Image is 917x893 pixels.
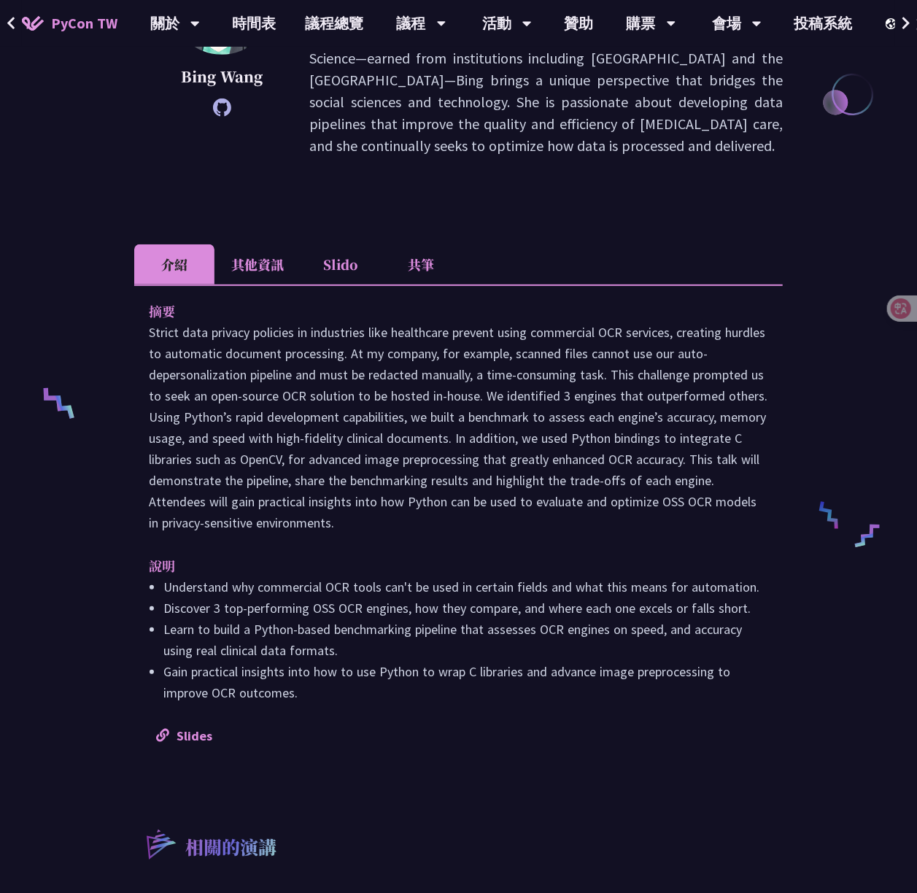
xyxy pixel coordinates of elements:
img: Locale Icon [886,18,900,29]
p: 說明 [149,555,739,576]
p: 摘要 [149,301,739,322]
img: Home icon of PyCon TW 2025 [22,16,44,31]
li: 其他資訊 [214,244,301,285]
li: Gain practical insights into how to use Python to wrap C libraries and advance image preprocessin... [163,661,768,703]
li: Learn to build a Python-based benchmarking pipeline that assesses OCR engines on speed, and accur... [163,619,768,661]
li: 介紹 [134,244,214,285]
li: 共筆 [381,244,461,285]
img: r3.8d01567.svg [125,808,196,879]
li: Discover 3 top-performing OSS OCR engines, how they compare, and where each one excels or falls s... [163,598,768,619]
a: Slides [156,727,212,744]
p: 相關的演講 [185,834,276,863]
span: PyCon TW [51,12,117,34]
li: Slido [301,244,381,285]
p: Strict data privacy policies in industries like healthcare prevent using commercial OCR services,... [149,322,768,533]
a: PyCon TW [7,5,132,42]
p: Bing Wang [171,66,273,88]
li: Understand why commercial OCR tools can't be used in certain fields and what this means for autom... [163,576,768,598]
